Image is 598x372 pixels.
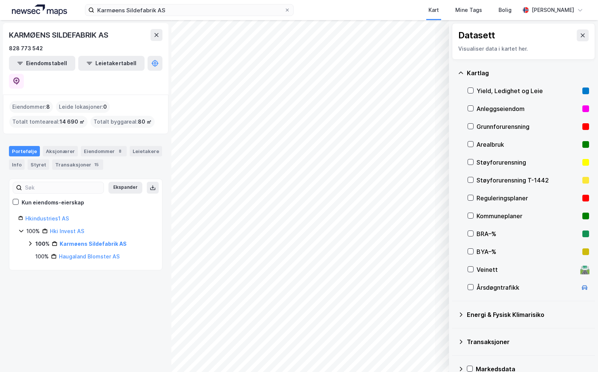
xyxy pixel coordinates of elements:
div: KARMØENS SILDEFABRIK AS [9,29,110,41]
div: Totalt tomteareal : [9,116,88,128]
div: Styret [28,159,49,170]
div: Mine Tags [455,6,482,15]
button: Leietakertabell [78,56,145,71]
div: 100% [35,239,50,248]
div: Eiendommer [81,146,127,156]
div: Kart [428,6,439,15]
button: Ekspander [108,182,142,194]
a: Hki Invest AS [50,228,84,234]
div: 100% [26,227,40,236]
div: Transaksjoner [467,337,589,346]
div: [PERSON_NAME] [532,6,574,15]
div: BRA–% [477,229,579,238]
div: Kontrollprogram for chat [561,336,598,372]
div: Datasett [458,29,495,41]
span: 8 [46,102,50,111]
img: logo.a4113a55bc3d86da70a041830d287a7e.svg [12,4,67,16]
div: Kommuneplaner [477,212,579,220]
div: Arealbruk [477,140,579,149]
div: Totalt byggareal : [91,116,155,128]
div: Støyforurensning T-1442 [477,176,579,185]
a: Hkindustries1 AS [25,215,69,222]
div: 15 [93,161,100,168]
input: Søk på adresse, matrikkel, gårdeiere, leietakere eller personer [94,4,284,16]
div: Årsdøgntrafikk [477,283,577,292]
div: Visualiser data i kartet her. [458,44,589,53]
span: 0 [103,102,107,111]
div: Veinett [477,265,577,274]
div: Leide lokasjoner : [56,101,110,113]
div: Portefølje [9,146,40,156]
div: Info [9,159,25,170]
div: BYA–% [477,247,579,256]
div: Kun eiendoms-eierskap [22,198,84,207]
input: Søk [22,182,104,193]
a: Karmøens Sildefabrik AS [60,241,127,247]
div: Eiendommer : [9,101,53,113]
iframe: Chat Widget [561,336,598,372]
div: 8 [116,147,124,155]
span: 80 ㎡ [138,117,152,126]
div: Leietakere [130,146,162,156]
div: Aksjonærer [43,146,78,156]
div: Bolig [499,6,512,15]
div: Transaksjoner [52,159,103,170]
div: Reguleringsplaner [477,194,579,203]
span: 14 690 ㎡ [60,117,85,126]
div: 100% [35,252,49,261]
div: Kartlag [467,69,589,77]
button: Eiendomstabell [9,56,75,71]
div: Støyforurensning [477,158,579,167]
a: Haugaland Blomster AS [59,253,120,260]
div: Grunnforurensning [477,122,579,131]
div: Anleggseiendom [477,104,579,113]
div: 828 773 542 [9,44,43,53]
div: Energi & Fysisk Klimarisiko [467,310,589,319]
div: 🛣️ [580,265,590,274]
div: Yield, Ledighet og Leie [477,86,579,95]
